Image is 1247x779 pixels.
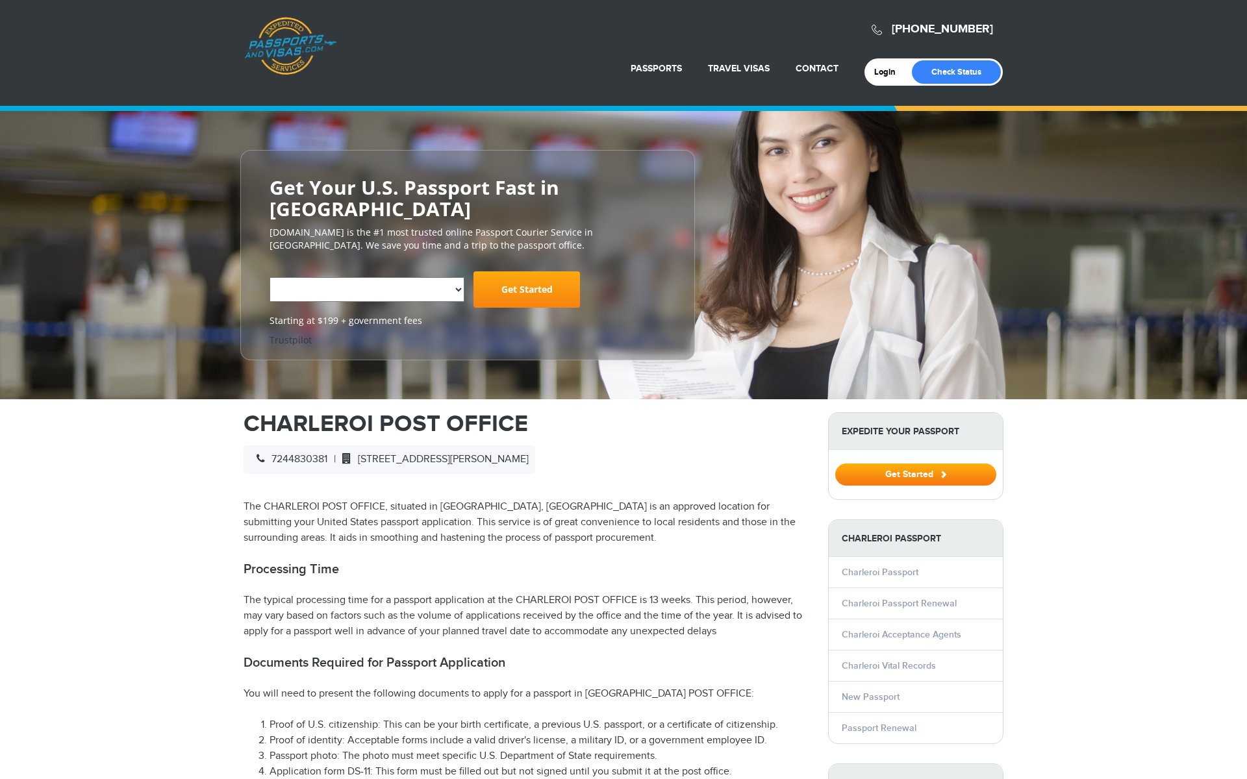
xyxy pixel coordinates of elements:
[796,63,838,74] a: Contact
[835,469,996,479] a: Get Started
[829,413,1003,450] strong: Expedite Your Passport
[244,412,809,436] h1: CHARLEROI POST OFFICE
[244,686,809,702] p: You will need to present the following documents to apply for a passport in [GEOGRAPHIC_DATA] POS...
[270,334,312,346] a: Trustpilot
[244,499,809,546] p: The CHARLEROI POST OFFICE, situated in [GEOGRAPHIC_DATA], [GEOGRAPHIC_DATA] is an approved locati...
[244,562,809,577] h2: Processing Time
[473,271,580,308] a: Get Started
[708,63,770,74] a: Travel Visas
[244,593,809,639] p: The typical processing time for a passport application at the CHARLEROI POST OFFICE is 13 weeks. ...
[270,748,809,764] li: Passport photo: The photo must meet specific U.S. Department of State requirements.
[842,567,918,578] a: Charleroi Passport
[842,691,900,702] a: New Passport
[270,177,666,219] h2: Get Your U.S. Passport Fast in [GEOGRAPHIC_DATA]
[270,314,666,327] span: Starting at $199 + government fees
[244,445,535,474] div: |
[270,717,809,733] li: Proof of U.S. citizenship: This can be your birth certificate, a previous U.S. passport, or a cer...
[270,226,666,252] p: [DOMAIN_NAME] is the #1 most trusted online Passport Courier Service in [GEOGRAPHIC_DATA]. We sav...
[835,464,996,486] button: Get Started
[892,22,993,36] a: [PHONE_NUMBER]
[270,733,809,748] li: Proof of identity: Acceptable forms include a valid driver's license, a military ID, or a governm...
[874,67,905,77] a: Login
[842,723,916,734] a: Passport Renewal
[336,453,529,465] span: [STREET_ADDRESS][PERSON_NAME]
[842,598,957,609] a: Charleroi Passport Renewal
[244,17,336,75] a: Passports & [DOMAIN_NAME]
[912,60,1001,84] a: Check Status
[829,520,1003,557] strong: Charleroi Passport
[244,655,809,671] h2: Documents Required for Passport Application
[842,660,936,671] a: Charleroi Vital Records
[631,63,682,74] a: Passports
[250,453,327,465] span: 7244830381
[842,629,961,640] a: Charleroi Acceptance Agents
